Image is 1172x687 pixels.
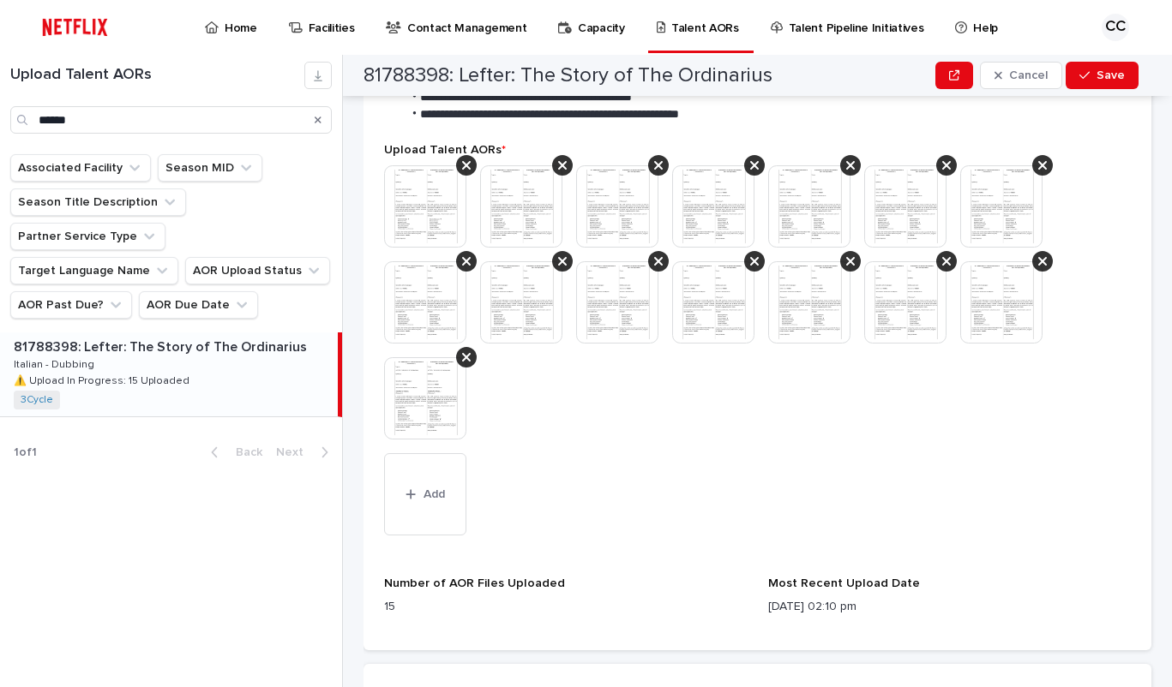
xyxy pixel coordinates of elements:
button: Cancel [980,62,1062,89]
button: Target Language Name [10,257,178,284]
a: 3Cycle [21,394,53,406]
div: CC [1102,14,1129,41]
span: Back [225,446,262,458]
h1: Upload Talent AORs [10,66,304,85]
button: Save [1066,62,1139,89]
p: ⚠️ Upload In Progress: 15 Uploaded [14,372,193,387]
button: AOR Upload Status [185,257,330,284]
p: [DATE] 02:10 pm [768,598,1132,616]
span: Number of AOR Files Uploaded [384,577,565,589]
span: Most Recent Upload Date [768,577,920,589]
button: Add [384,453,466,535]
button: Season MID [158,154,262,182]
span: Next [276,446,314,458]
h2: 81788398: Lefter: The Story of The Ordinarius [364,63,772,88]
img: ifQbXi3ZQGMSEF7WDB7W [34,10,116,45]
input: Search [10,106,332,134]
span: Add [424,488,445,500]
button: Back [197,445,269,460]
button: Partner Service Type [10,223,165,250]
button: AOR Due Date [139,291,258,319]
button: Season Title Description [10,188,186,216]
span: Upload Talent AORs [384,144,506,156]
p: 15 [384,598,748,616]
span: Save [1097,69,1125,81]
button: Associated Facility [10,154,151,182]
span: Cancel [1009,69,1048,81]
button: AOR Past Due? [10,291,132,319]
p: 81788398: Lefter: The Story of The Ordinarius [14,336,310,355]
p: Italian - Dubbing [14,355,98,371]
button: Next [269,445,342,460]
